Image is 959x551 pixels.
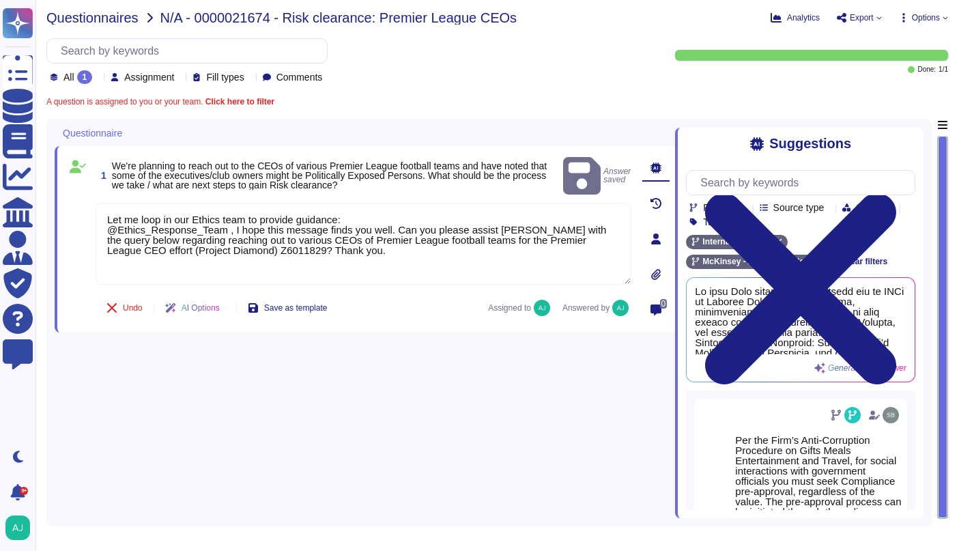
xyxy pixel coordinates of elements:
[693,171,915,195] input: Search by keywords
[237,294,339,322] button: Save as template
[787,14,820,22] span: Analytics
[660,299,668,309] span: 0
[160,11,517,25] span: N/A - 0000021674 - Risk clearance: Premier League CEOs
[563,154,631,197] span: Answer saved
[96,203,631,285] textarea: Let me loop in our Ethics team to provide guidance: @Ethics_Response_Team , I hope this message f...
[534,300,550,316] img: user
[124,72,174,82] span: Assignment
[939,66,948,73] span: 1 / 1
[612,300,629,316] img: user
[46,11,139,25] span: Questionnaires
[264,304,328,312] span: Save as template
[96,171,106,180] span: 1
[63,128,122,138] span: Questionnaire
[182,304,220,312] span: AI Options
[562,304,610,312] span: Answered by
[488,300,557,316] span: Assigned to
[54,39,327,63] input: Search by keywords
[20,487,28,495] div: 9+
[46,98,274,106] span: A question is assigned to you or your team.
[276,72,323,82] span: Comments
[883,407,899,423] img: user
[850,14,874,22] span: Export
[63,72,74,82] span: All
[123,304,143,312] span: Undo
[206,72,244,82] span: Fill types
[917,66,936,73] span: Done:
[112,160,547,190] span: We're planning to reach out to the CEOs of various Premier League football teams and have noted t...
[3,513,40,543] button: user
[912,14,940,22] span: Options
[77,70,93,84] div: 1
[96,294,154,322] button: Undo
[5,515,30,540] img: user
[203,97,274,107] b: Click here to filter
[771,12,820,23] button: Analytics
